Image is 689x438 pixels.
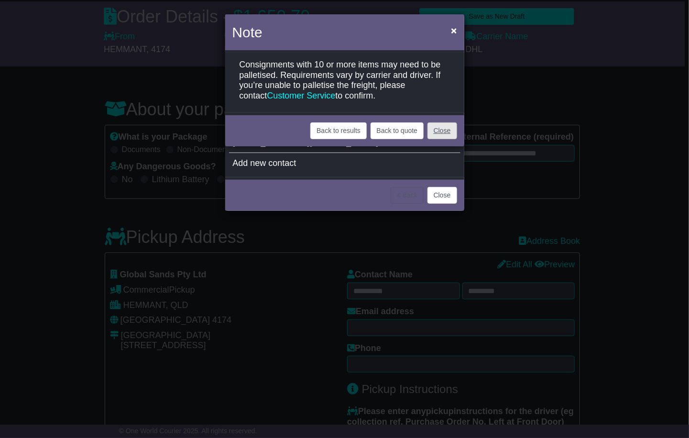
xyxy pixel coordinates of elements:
button: Back to results [310,122,367,139]
button: Close [446,21,461,40]
p: Consignments with 10 or more items may need to be palletised. Requirements vary by carrier and dr... [240,60,450,101]
a: Close [427,122,457,139]
button: Back to quote [371,122,424,139]
h4: Note [232,22,262,43]
span: × [451,25,457,36]
a: Customer Service [267,91,336,100]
